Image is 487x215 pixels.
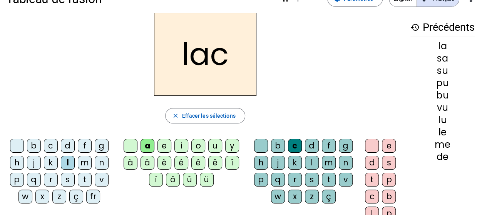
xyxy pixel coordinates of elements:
[166,173,180,187] div: ô
[410,115,475,125] div: lu
[78,156,92,170] div: m
[141,156,154,170] div: â
[35,190,49,203] div: x
[382,173,396,187] div: p
[10,156,24,170] div: h
[78,139,92,153] div: f
[271,190,285,203] div: w
[124,156,137,170] div: à
[365,173,379,187] div: t
[95,156,109,170] div: n
[191,156,205,170] div: ê
[44,139,58,153] div: c
[61,156,75,170] div: l
[271,139,285,153] div: b
[382,139,396,153] div: e
[157,139,171,153] div: e
[410,42,475,51] div: la
[410,78,475,88] div: pu
[410,23,420,32] mat-icon: history
[165,108,245,123] button: Effacer les sélections
[27,139,41,153] div: b
[27,156,41,170] div: j
[69,190,83,203] div: ç
[322,139,336,153] div: f
[154,13,256,96] h2: lac
[208,139,222,153] div: u
[182,111,235,120] span: Effacer les sélections
[254,156,268,170] div: h
[174,156,188,170] div: é
[44,173,58,187] div: r
[365,156,379,170] div: d
[305,173,319,187] div: s
[410,19,475,36] h3: Précédents
[52,190,66,203] div: z
[410,66,475,75] div: su
[322,190,336,203] div: ç
[225,139,239,153] div: y
[288,156,302,170] div: k
[183,173,197,187] div: û
[10,173,24,187] div: p
[288,139,302,153] div: c
[95,139,109,153] div: g
[271,173,285,187] div: q
[157,156,171,170] div: è
[141,139,154,153] div: a
[410,152,475,162] div: de
[174,139,188,153] div: i
[410,91,475,100] div: bu
[18,190,32,203] div: w
[78,173,92,187] div: t
[172,112,179,119] mat-icon: close
[305,139,319,153] div: d
[254,173,268,187] div: p
[382,156,396,170] div: s
[322,173,336,187] div: t
[288,173,302,187] div: r
[410,54,475,63] div: sa
[339,139,353,153] div: g
[339,173,353,187] div: v
[271,156,285,170] div: j
[382,190,396,203] div: b
[305,156,319,170] div: l
[200,173,214,187] div: ü
[61,139,75,153] div: d
[27,173,41,187] div: q
[288,190,302,203] div: x
[322,156,336,170] div: m
[44,156,58,170] div: k
[365,190,379,203] div: c
[410,128,475,137] div: le
[191,139,205,153] div: o
[86,190,100,203] div: fr
[208,156,222,170] div: ë
[149,173,163,187] div: ï
[410,140,475,149] div: me
[225,156,239,170] div: î
[339,156,353,170] div: n
[61,173,75,187] div: s
[305,190,319,203] div: z
[95,173,109,187] div: v
[410,103,475,112] div: vu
